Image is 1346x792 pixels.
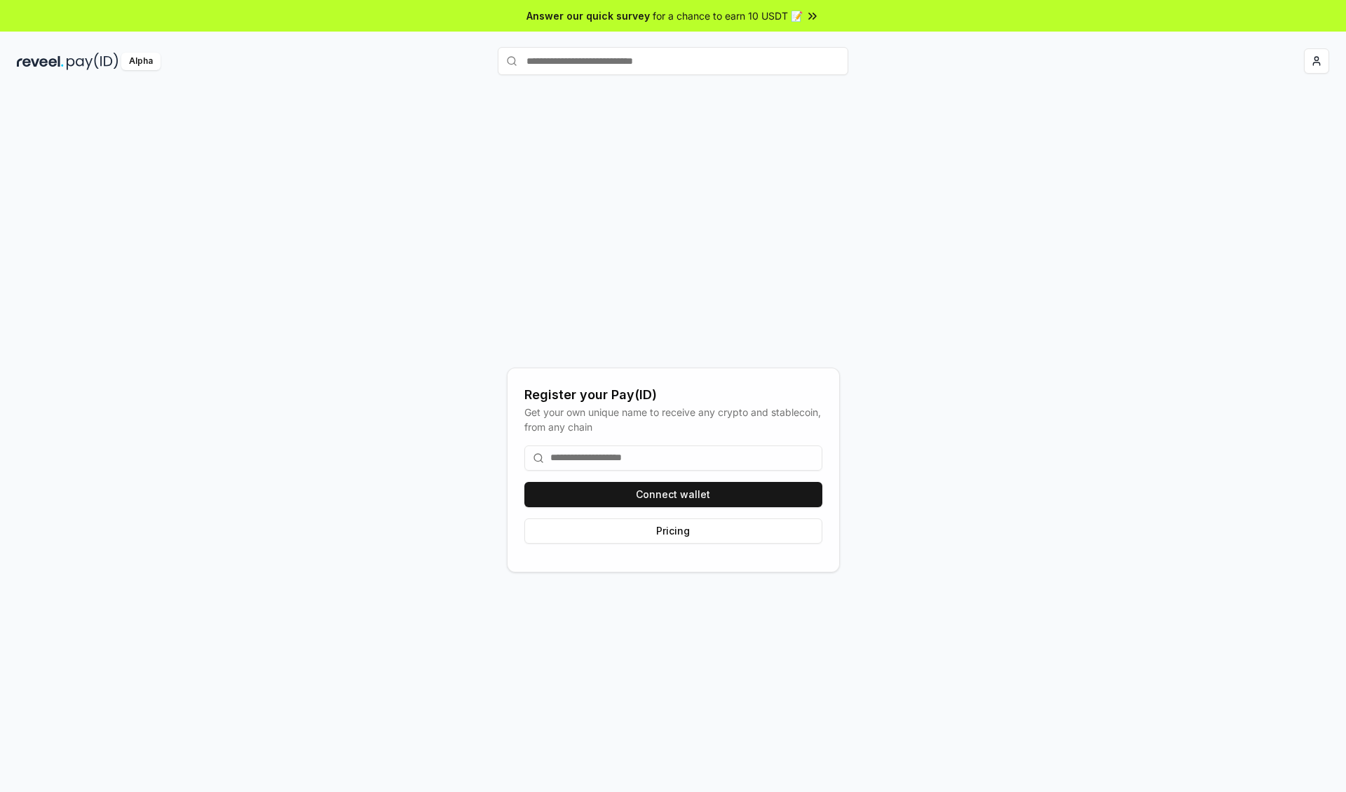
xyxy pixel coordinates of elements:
div: Get your own unique name to receive any crypto and stablecoin, from any chain [524,405,822,434]
img: pay_id [67,53,118,70]
div: Register your Pay(ID) [524,385,822,405]
span: Answer our quick survey [526,8,650,23]
button: Connect wallet [524,482,822,507]
button: Pricing [524,518,822,544]
div: Alpha [121,53,161,70]
img: reveel_dark [17,53,64,70]
span: for a chance to earn 10 USDT 📝 [653,8,803,23]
